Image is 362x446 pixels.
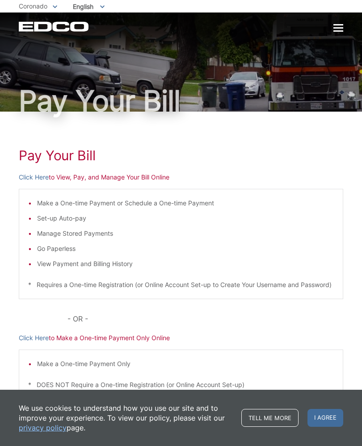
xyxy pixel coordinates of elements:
[19,172,49,182] a: Click Here
[19,147,343,163] h1: Pay Your Bill
[19,403,232,433] p: We use cookies to understand how you use our site and to improve your experience. To view our pol...
[37,359,334,369] li: Make a One-time Payment Only
[19,21,90,32] a: EDCD logo. Return to the homepage.
[37,259,334,269] li: View Payment and Billing History
[19,423,67,433] a: privacy policy
[37,198,334,208] li: Make a One-time Payment or Schedule a One-time Payment
[241,409,299,427] a: Tell me more
[19,333,343,343] p: to Make a One-time Payment Only Online
[37,213,334,223] li: Set-up Auto-pay
[28,280,334,290] p: * Requires a One-time Registration (or Online Account Set-up to Create Your Username and Password)
[37,244,334,254] li: Go Paperless
[19,333,49,343] a: Click Here
[19,2,47,10] span: Coronado
[19,87,343,115] h1: Pay Your Bill
[28,380,334,390] p: * DOES NOT Require a One-time Registration (or Online Account Set-up)
[67,313,343,325] p: - OR -
[307,409,343,427] span: I agree
[37,229,334,238] li: Manage Stored Payments
[19,172,343,182] p: to View, Pay, and Manage Your Bill Online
